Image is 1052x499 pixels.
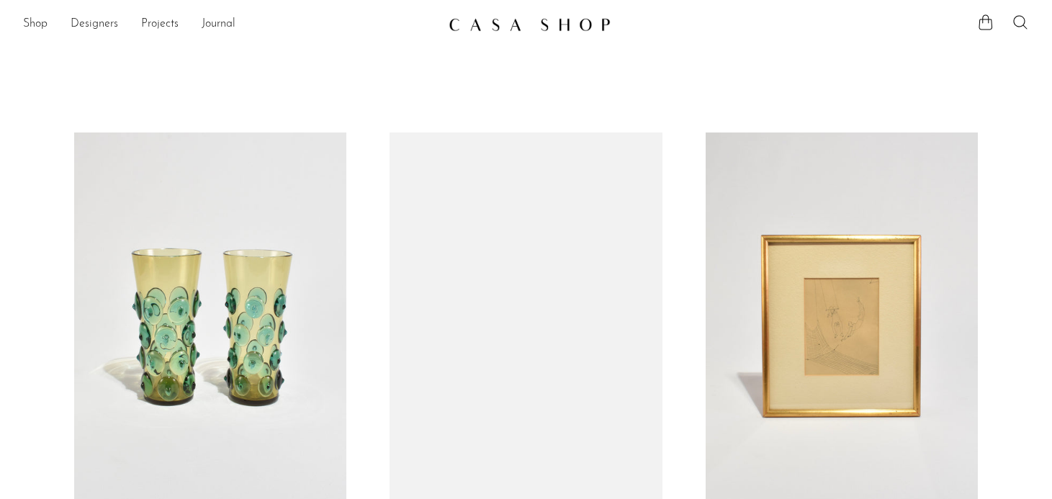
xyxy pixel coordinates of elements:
ul: NEW HEADER MENU [23,12,437,37]
a: Designers [71,15,118,34]
a: Projects [141,15,179,34]
a: Journal [202,15,235,34]
a: Shop [23,15,48,34]
nav: Desktop navigation [23,12,437,37]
